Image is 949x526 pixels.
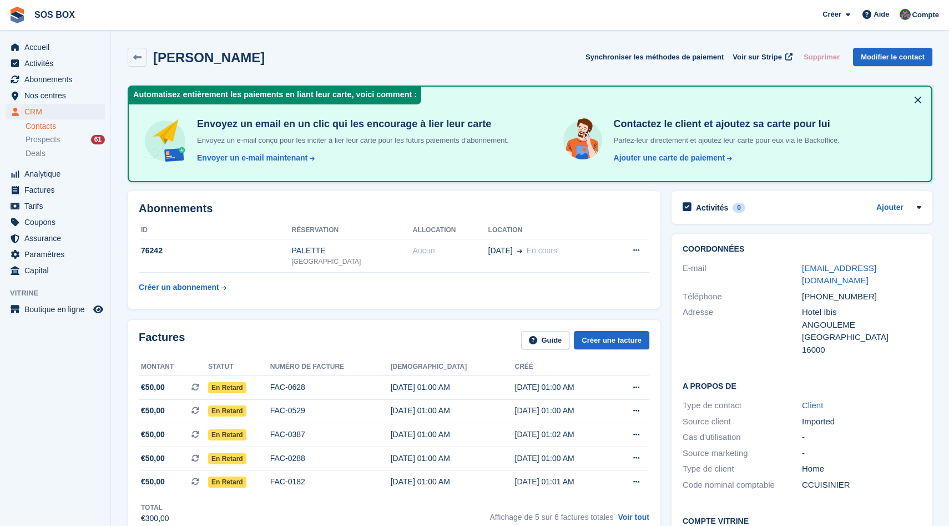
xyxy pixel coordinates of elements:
h2: Compte vitrine [683,515,921,526]
div: CCUISINIER [802,479,921,492]
a: Ajouter une carte de paiement [609,152,733,164]
a: menu [6,263,105,278]
span: Prospects [26,134,60,145]
a: menu [6,302,105,317]
div: - [802,447,921,460]
div: Téléphone [683,290,802,303]
h2: Factures [139,331,185,349]
div: [DATE] 01:00 AM [391,382,515,393]
th: Allocation [413,222,488,239]
button: Synchroniser les méthodes de paiement [585,48,724,66]
a: Prospects 61 [26,134,105,146]
th: Créé [515,358,612,376]
a: menu [6,166,105,182]
div: FAC-0288 [270,453,391,464]
div: Automatisez entièrement les paiements en liant leur carte, voici comment : [129,87,421,104]
span: CRM [24,104,91,119]
a: [EMAIL_ADDRESS][DOMAIN_NAME] [802,263,876,285]
div: FAC-0387 [270,429,391,440]
a: Voir sur Stripe [728,48,795,66]
div: [DATE] 01:02 AM [515,429,612,440]
span: En retard [208,453,246,464]
a: menu [6,39,105,55]
span: Factures [24,182,91,198]
div: [PHONE_NUMBER] [802,290,921,303]
span: Affichage de 5 sur 6 factures totales [489,513,613,522]
span: Compte [912,9,939,21]
h4: Contactez le client et ajoutez sa carte pour lui [609,118,840,131]
span: Abonnements [24,72,91,87]
th: Montant [139,358,208,376]
span: Analytique [24,166,91,182]
th: ID [139,222,292,239]
h2: Activités [696,203,728,213]
span: Tarifs [24,198,91,214]
div: Créer un abonnement [139,282,219,293]
span: Assurance [24,231,91,246]
a: menu [6,56,105,71]
span: En retard [208,382,246,393]
a: menu [6,182,105,198]
div: [DATE] 01:00 AM [515,405,612,417]
span: €50,00 [141,405,165,417]
h2: Coordonnées [683,245,921,254]
div: [DATE] 01:00 AM [515,453,612,464]
a: Ajouter [876,202,903,214]
div: [DATE] 01:00 AM [391,429,515,440]
div: Ajouter une carte de paiement [614,152,725,164]
span: Créer [822,9,841,20]
div: 61 [91,135,105,144]
div: E-mail [683,262,802,287]
div: Cas d'utilisation [683,431,802,444]
span: Boutique en ligne [24,302,91,317]
a: Voir tout [618,513,649,522]
span: €50,00 [141,382,165,393]
div: 16000 [802,344,921,357]
img: get-in-touch-e3e95b6451f4e49772a6039d3abdde126589d6f45a760754adfa51be33bf0f70.svg [561,118,605,162]
div: 76242 [139,245,292,257]
div: Aucun [413,245,488,257]
span: En cours [527,246,557,255]
h4: Envoyez un email en un clic qui les encourage à lier leur carte [193,118,509,131]
a: menu [6,247,105,262]
span: Capital [24,263,91,278]
div: Adresse [683,306,802,356]
span: Nos centres [24,88,91,103]
div: Type de client [683,463,802,475]
a: menu [6,88,105,103]
div: [DATE] 01:00 AM [391,453,515,464]
a: menu [6,214,105,230]
div: [DATE] 01:00 AM [515,382,612,393]
h2: Abonnements [139,202,649,215]
span: Activités [24,56,91,71]
h2: A propos de [683,380,921,391]
div: Hotel Ibis [802,306,921,319]
a: Contacts [26,121,105,132]
div: [DATE] 01:00 AM [391,405,515,417]
div: €300,00 [141,513,169,524]
a: Boutique d'aperçu [92,303,105,316]
img: send-email-b5881ef4c8f827a638e46e229e590028c7e36e3a6c99d2365469aff88783de13.svg [142,118,188,164]
div: Envoyer un e-mail maintenant [197,152,307,164]
div: [GEOGRAPHIC_DATA] [802,331,921,344]
a: Créer un abonnement [139,277,226,298]
span: Vitrine [10,288,110,299]
a: Deals [26,148,105,159]
span: Deals [26,148,46,159]
div: [DATE] 01:00 AM [391,476,515,488]
a: Modifier le contact [853,48,932,66]
button: Supprimer [799,48,844,66]
div: Total [141,503,169,513]
h2: [PERSON_NAME] [153,50,265,65]
th: Statut [208,358,270,376]
span: En retard [208,429,246,440]
span: Coupons [24,214,91,230]
div: Source marketing [683,447,802,460]
span: €50,00 [141,476,165,488]
th: Location [488,222,609,239]
span: Aide [874,9,889,20]
span: En retard [208,405,246,417]
span: En retard [208,477,246,488]
div: Code nominal comptable [683,479,802,492]
div: FAC-0628 [270,382,391,393]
